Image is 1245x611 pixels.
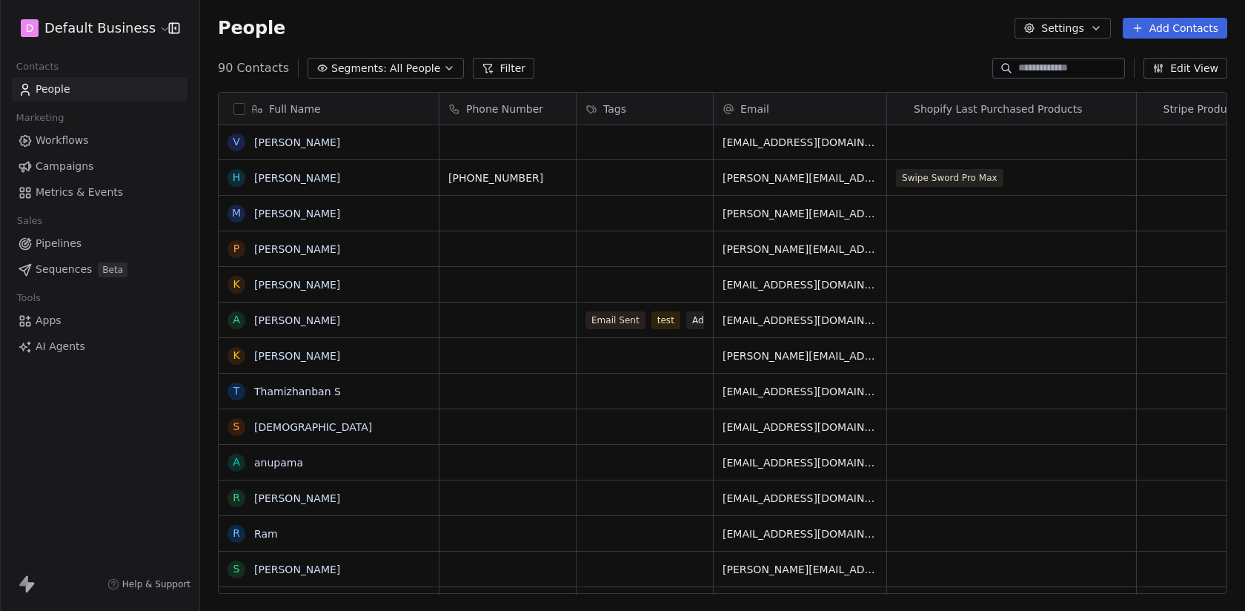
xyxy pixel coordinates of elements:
[723,562,877,577] span: [PERSON_NAME][EMAIL_ADDRESS][DOMAIN_NAME]
[232,205,241,221] div: M
[18,16,158,41] button: DDefault Business
[12,308,187,333] a: Apps
[98,262,127,277] span: Beta
[10,287,47,309] span: Tools
[723,206,877,221] span: [PERSON_NAME][EMAIL_ADDRESS][DOMAIN_NAME]
[269,102,321,116] span: Full Name
[254,564,340,575] a: [PERSON_NAME]
[585,311,645,329] span: Email Sent
[577,93,713,125] div: Tags
[10,107,70,129] span: Marketing
[723,420,877,435] span: [EMAIL_ADDRESS][DOMAIN_NAME]
[107,578,190,590] a: Help & Support
[254,386,341,397] a: Thamizhanban S
[1143,58,1227,79] button: Edit View
[254,492,340,504] a: [PERSON_NAME]
[44,19,156,38] span: Default Business
[233,526,240,541] div: R
[651,311,680,329] span: test
[448,171,567,185] span: [PHONE_NUMBER]
[233,312,240,328] div: A
[233,490,240,506] div: R
[723,455,877,470] span: [EMAIL_ADDRESS][DOMAIN_NAME]
[219,93,439,125] div: Full Name
[36,185,123,200] span: Metrics & Events
[12,128,187,153] a: Workflows
[887,93,1136,125] div: ShopifyShopify Last Purchased Products
[439,93,576,125] div: Phone Number
[254,457,303,469] a: anupama
[233,134,240,150] div: V
[36,262,92,277] span: Sequences
[233,419,240,435] div: S
[723,491,877,506] span: [EMAIL_ADDRESS][DOMAIN_NAME]
[254,136,340,148] a: [PERSON_NAME]
[254,421,372,433] a: [DEMOGRAPHIC_DATA]
[254,350,340,362] a: [PERSON_NAME]
[12,257,187,282] a: SequencesBeta
[218,17,285,39] span: People
[233,348,239,363] div: k
[1015,18,1110,39] button: Settings
[36,159,93,174] span: Campaigns
[473,58,534,79] button: Filter
[233,170,241,185] div: H
[254,208,340,219] a: [PERSON_NAME]
[219,125,439,595] div: grid
[466,102,543,116] span: Phone Number
[723,526,877,541] span: [EMAIL_ADDRESS][DOMAIN_NAME]
[914,102,1083,116] span: Shopify Last Purchased Products
[12,231,187,256] a: Pipelines
[233,383,240,399] div: T
[714,93,886,125] div: Email
[12,77,187,102] a: People
[254,314,340,326] a: [PERSON_NAME]
[896,169,1003,187] span: Swipe Sword Pro Max
[254,243,340,255] a: [PERSON_NAME]
[36,339,85,354] span: AI Agents
[723,384,877,399] span: [EMAIL_ADDRESS][DOMAIN_NAME]
[603,102,626,116] span: Tags
[10,56,65,78] span: Contacts
[723,277,877,292] span: [EMAIL_ADDRESS][DOMAIN_NAME]
[233,561,240,577] div: S
[12,334,187,359] a: AI Agents
[254,279,340,291] a: [PERSON_NAME]
[233,277,239,292] div: K
[12,154,187,179] a: Campaigns
[254,172,340,184] a: [PERSON_NAME]
[254,528,278,540] a: Ram
[740,102,769,116] span: Email
[723,349,877,363] span: [PERSON_NAME][EMAIL_ADDRESS][DOMAIN_NAME]
[12,180,187,205] a: Metrics & Events
[1146,59,1158,159] img: Stripe
[1123,18,1227,39] button: Add Contacts
[331,61,387,76] span: Segments:
[723,313,877,328] span: [EMAIL_ADDRESS][DOMAIN_NAME]
[896,50,908,168] img: Shopify
[36,313,62,328] span: Apps
[122,578,190,590] span: Help & Support
[36,82,70,97] span: People
[233,455,240,470] div: a
[36,133,89,148] span: Workflows
[10,210,49,232] span: Sales
[233,241,239,257] div: P
[390,61,440,76] span: All People
[36,236,82,251] span: Pipelines
[686,311,746,329] span: Aditya test
[723,171,877,185] span: [PERSON_NAME][EMAIL_ADDRESS][DOMAIN_NAME]
[218,59,289,77] span: 90 Contacts
[723,242,877,257] span: [PERSON_NAME][EMAIL_ADDRESS][DOMAIN_NAME]
[723,135,877,150] span: [EMAIL_ADDRESS][DOMAIN_NAME]
[26,21,34,36] span: D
